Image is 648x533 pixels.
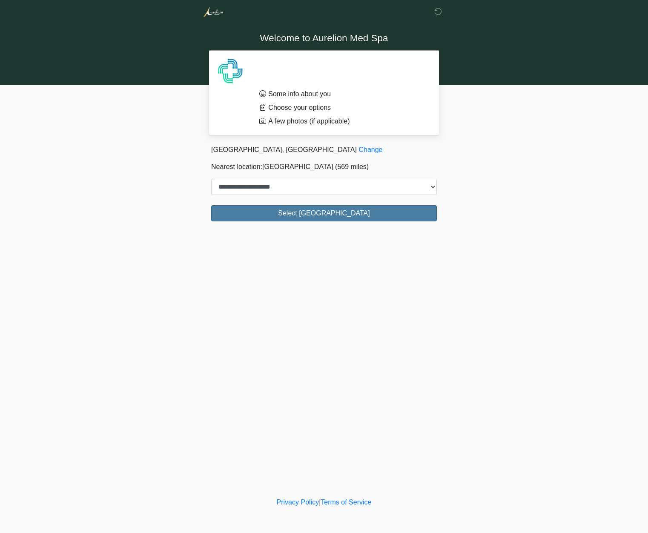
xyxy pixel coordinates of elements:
[259,89,424,99] li: Some info about you
[211,205,437,221] button: Select [GEOGRAPHIC_DATA]
[335,163,369,170] span: (569 miles)
[277,499,319,506] a: Privacy Policy
[211,162,437,172] p: Nearest location:
[262,163,333,170] span: [GEOGRAPHIC_DATA]
[259,116,424,126] li: A few photos (if applicable)
[358,146,382,153] a: Change
[259,103,424,113] li: Choose your options
[319,499,321,506] a: |
[203,6,224,17] img: Aurelion Med Spa Logo
[211,146,357,153] span: [GEOGRAPHIC_DATA], [GEOGRAPHIC_DATA]
[321,499,371,506] a: Terms of Service
[205,31,443,46] h1: Welcome to Aurelion Med Spa
[218,58,243,84] img: Agent Avatar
